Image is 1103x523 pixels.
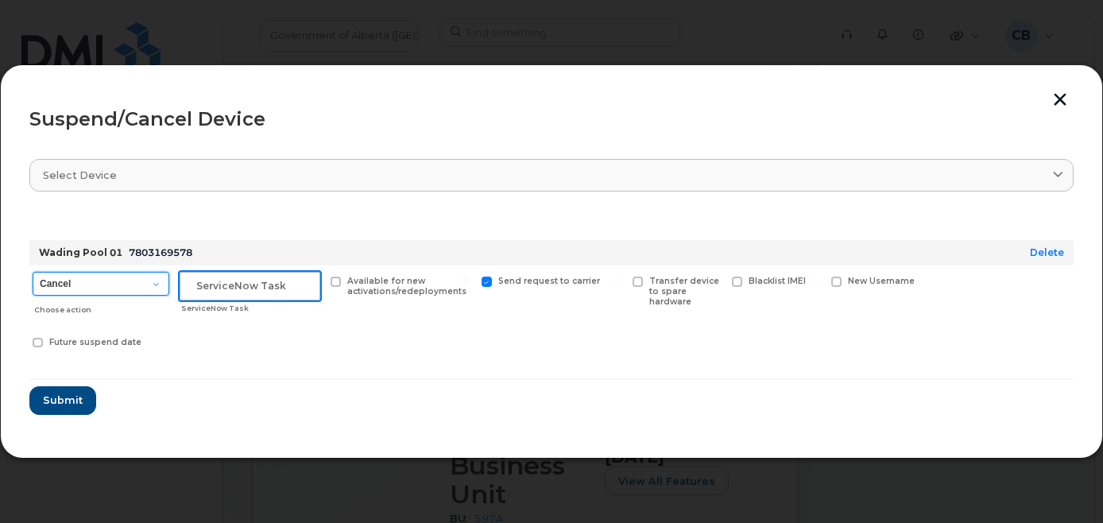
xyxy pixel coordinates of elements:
[312,277,319,285] input: Available for new activations/redeployments
[180,272,320,300] input: ServiceNow Task
[181,302,320,315] div: ServiceNow Task
[713,277,721,285] input: Blacklist IMEI
[347,276,466,296] span: Available for new activations/redeployments
[462,277,470,285] input: Send request to carrier
[812,277,820,285] input: New Username
[749,276,806,286] span: Blacklist IMEI
[29,110,1074,129] div: Suspend/Cancel Device
[613,277,621,285] input: Transfer device to spare hardware
[1030,246,1064,258] a: Delete
[848,276,915,286] span: New Username
[649,276,719,307] span: Transfer device to spare hardware
[498,276,600,286] span: Send request to carrier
